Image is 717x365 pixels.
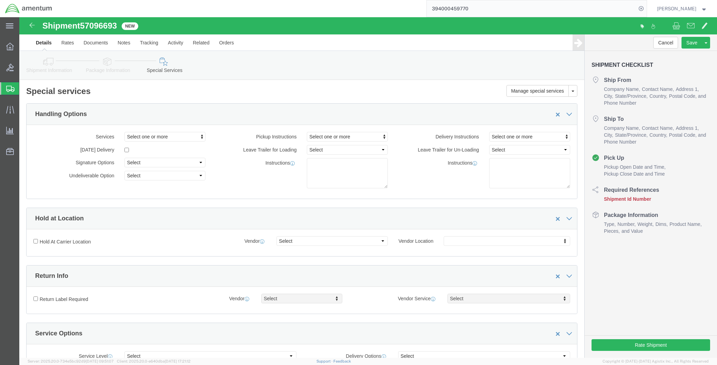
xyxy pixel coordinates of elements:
[427,0,636,17] input: Search for shipment number, reference number
[165,359,191,363] span: [DATE] 17:21:12
[657,4,708,13] button: [PERSON_NAME]
[657,5,696,12] span: Rigoberto Magallan
[19,17,717,358] iframe: FS Legacy Container
[86,359,114,363] span: [DATE] 09:51:07
[5,3,52,14] img: logo
[603,358,709,364] span: Copyright © [DATE]-[DATE] Agistix Inc., All Rights Reserved
[28,359,114,363] span: Server: 2025.20.0-734e5bc92d9
[117,359,191,363] span: Client: 2025.20.0-e640dba
[316,359,334,363] a: Support
[333,359,351,363] a: Feedback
